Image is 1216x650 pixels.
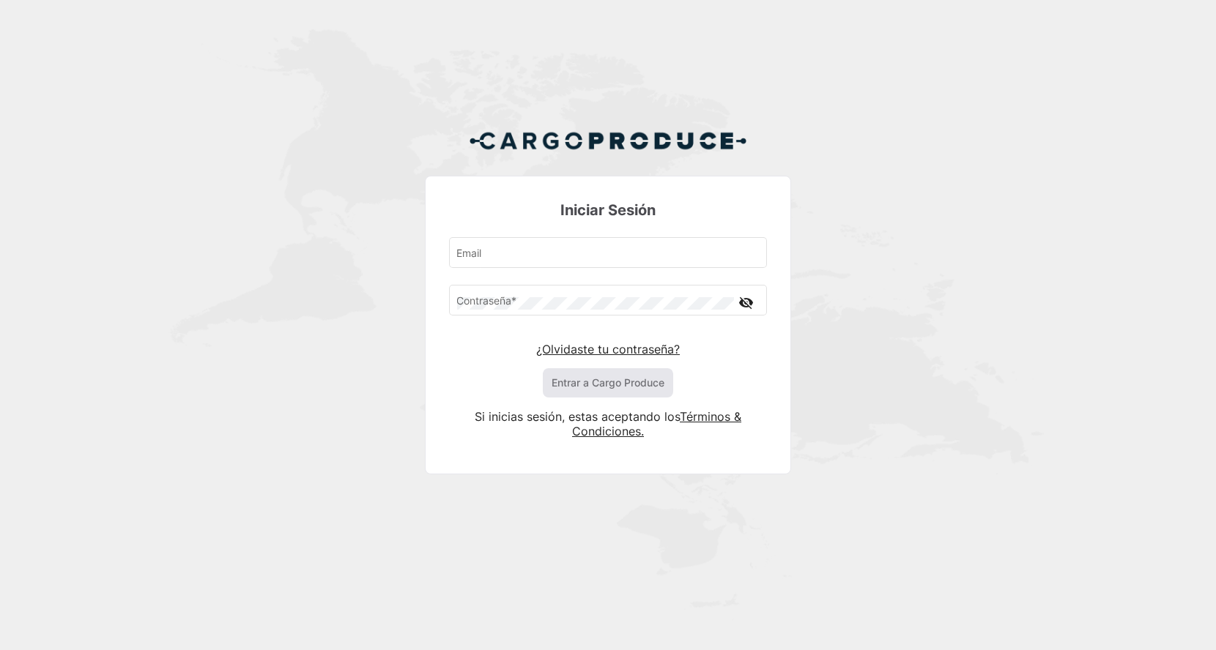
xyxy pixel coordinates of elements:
[536,342,680,356] a: ¿Olvidaste tu contraseña?
[469,123,747,158] img: Cargo Produce Logo
[449,200,767,220] h3: Iniciar Sesión
[738,294,755,312] mat-icon: visibility_off
[572,409,741,438] a: Términos & Condiciones.
[475,409,680,424] span: Si inicias sesión, estas aceptando los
